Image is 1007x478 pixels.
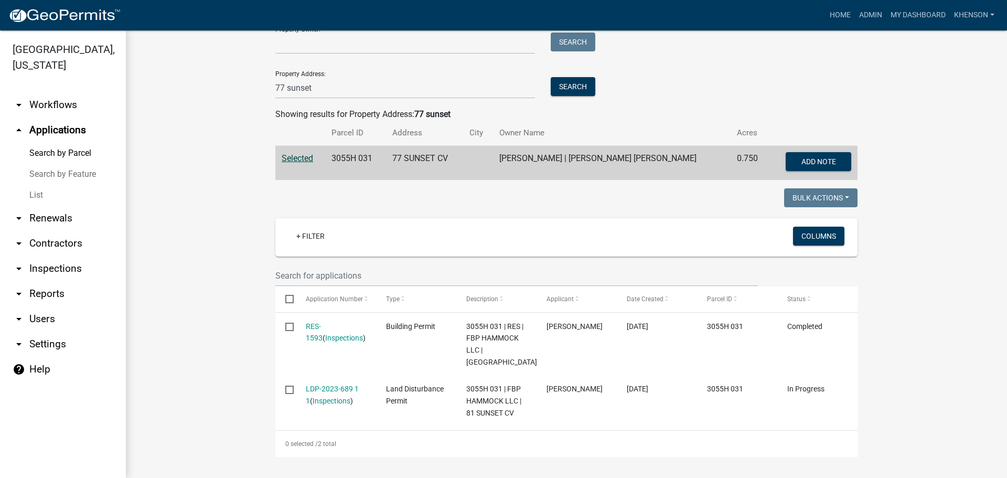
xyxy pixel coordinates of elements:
a: My Dashboard [886,5,950,25]
button: Search [551,33,595,51]
span: 3055H 031 [707,322,743,331]
td: 77 SUNSET CV [386,146,463,180]
strong: 77 sunset [414,109,451,119]
i: arrow_drop_down [13,262,25,275]
i: arrow_drop_down [13,99,25,111]
i: arrow_drop_down [13,338,25,350]
span: Parcel ID [707,295,732,303]
span: Building Permit [386,322,435,331]
a: Admin [855,5,886,25]
a: Inspections [325,334,363,342]
span: JEREMY MEFFERT [547,385,603,393]
datatable-header-cell: Description [456,286,537,312]
button: Add Note [786,152,851,171]
span: Type [386,295,400,303]
a: Home [826,5,855,25]
datatable-header-cell: Type [376,286,456,312]
span: 05/16/2023 [627,322,648,331]
i: arrow_drop_down [13,212,25,225]
th: City [463,121,493,145]
div: Showing results for Property Address: [275,108,858,121]
i: help [13,363,25,376]
i: arrow_drop_down [13,237,25,250]
a: khenson [950,5,999,25]
span: Add Note [801,157,835,166]
span: 04/19/2023 [627,385,648,393]
span: JEREMY MEFFERT [547,322,603,331]
button: Columns [793,227,844,246]
th: Acres [731,121,769,145]
td: 3055H 031 [325,146,386,180]
th: Address [386,121,463,145]
span: In Progress [787,385,824,393]
span: Applicant [547,295,574,303]
datatable-header-cell: Applicant [537,286,617,312]
input: Search for applications [275,265,758,286]
span: Application Number [306,295,363,303]
span: Date Created [627,295,663,303]
a: + Filter [288,227,333,246]
div: 2 total [275,431,858,457]
span: 3055H 031 [707,385,743,393]
div: ( ) [306,321,366,345]
span: Description [466,295,498,303]
i: arrow_drop_up [13,124,25,136]
a: RES-1593 [306,322,323,343]
span: 3055H 031 | FBP HAMMOCK LLC | 81 SUNSET CV [466,385,521,417]
a: Selected [282,153,313,163]
td: 0.750 [731,146,769,180]
i: arrow_drop_down [13,288,25,300]
datatable-header-cell: Parcel ID [697,286,777,312]
th: Owner Name [493,121,731,145]
span: 0 selected / [285,440,318,448]
datatable-header-cell: Date Created [617,286,697,312]
datatable-header-cell: Status [777,286,858,312]
td: [PERSON_NAME] | [PERSON_NAME] [PERSON_NAME] [493,146,731,180]
span: Land Disturbance Permit [386,385,444,405]
button: Search [551,77,595,96]
datatable-header-cell: Select [275,286,295,312]
span: Status [787,295,806,303]
a: Inspections [313,397,350,405]
div: ( ) [306,383,366,407]
a: LDP-2023-689 1 1 [306,385,359,405]
datatable-header-cell: Application Number [295,286,376,312]
span: 3055H 031 | RES | FBP HAMMOCK LLC | 77 SUNSET CV [466,322,537,366]
i: arrow_drop_down [13,313,25,325]
th: Parcel ID [325,121,386,145]
span: Completed [787,322,822,331]
button: Bulk Actions [784,188,858,207]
